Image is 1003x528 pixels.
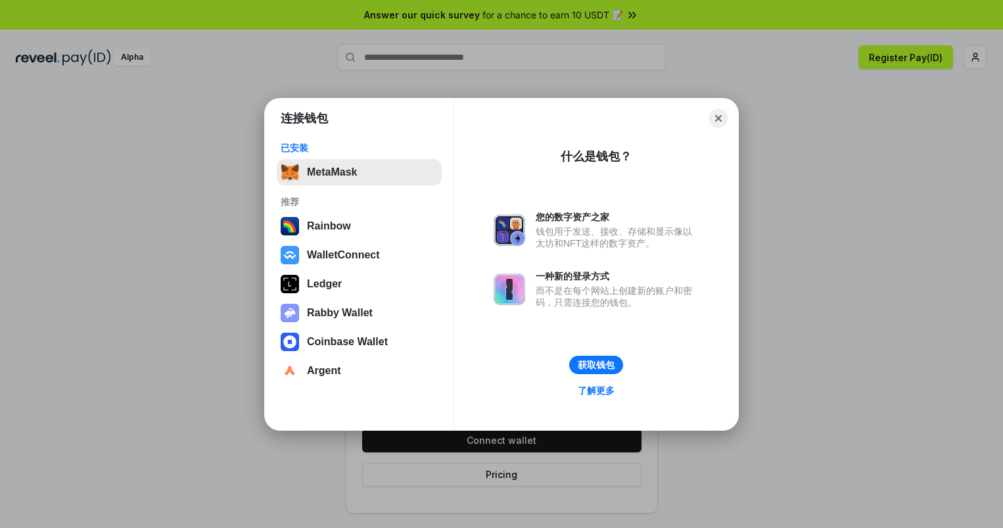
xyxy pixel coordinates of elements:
button: 获取钱包 [569,356,623,374]
button: MetaMask [277,159,442,185]
img: svg+xml,%3Csvg%20width%3D%2228%22%20height%3D%2228%22%20viewBox%3D%220%200%2028%2028%22%20fill%3D... [281,362,299,380]
div: 了解更多 [578,385,615,396]
div: 您的数字资产之家 [536,211,699,223]
a: 了解更多 [570,382,622,399]
img: svg+xml,%3Csvg%20xmlns%3D%22http%3A%2F%2Fwww.w3.org%2F2000%2Fsvg%22%20fill%3D%22none%22%20viewBox... [494,274,525,305]
img: svg+xml,%3Csvg%20xmlns%3D%22http%3A%2F%2Fwww.w3.org%2F2000%2Fsvg%22%20width%3D%2228%22%20height%3... [281,275,299,293]
div: Coinbase Wallet [307,336,388,348]
div: 推荐 [281,196,438,208]
div: 已安装 [281,142,438,154]
div: Rainbow [307,220,351,232]
img: svg+xml,%3Csvg%20fill%3D%22none%22%20height%3D%2233%22%20viewBox%3D%220%200%2035%2033%22%20width%... [281,163,299,181]
img: svg+xml,%3Csvg%20xmlns%3D%22http%3A%2F%2Fwww.w3.org%2F2000%2Fsvg%22%20fill%3D%22none%22%20viewBox... [281,304,299,322]
div: MetaMask [307,166,357,178]
div: 什么是钱包？ [561,149,632,164]
div: 获取钱包 [578,359,615,371]
img: svg+xml,%3Csvg%20width%3D%2228%22%20height%3D%2228%22%20viewBox%3D%220%200%2028%2028%22%20fill%3D... [281,246,299,264]
div: 一种新的登录方式 [536,270,699,282]
button: Ledger [277,271,442,297]
div: WalletConnect [307,249,380,261]
div: Argent [307,365,341,377]
button: Rabby Wallet [277,300,442,326]
div: 钱包用于发送、接收、存储和显示像以太坊和NFT这样的数字资产。 [536,226,699,249]
div: 而不是在每个网站上创建新的账户和密码，只需连接您的钱包。 [536,285,699,308]
div: Ledger [307,278,342,290]
button: Coinbase Wallet [277,329,442,355]
button: Close [709,109,728,128]
h1: 连接钱包 [281,110,328,126]
img: svg+xml,%3Csvg%20width%3D%22120%22%20height%3D%22120%22%20viewBox%3D%220%200%20120%20120%22%20fil... [281,217,299,235]
button: Rainbow [277,213,442,239]
img: svg+xml,%3Csvg%20xmlns%3D%22http%3A%2F%2Fwww.w3.org%2F2000%2Fsvg%22%20fill%3D%22none%22%20viewBox... [494,214,525,246]
button: WalletConnect [277,242,442,268]
img: svg+xml,%3Csvg%20width%3D%2228%22%20height%3D%2228%22%20viewBox%3D%220%200%2028%2028%22%20fill%3D... [281,333,299,351]
div: Rabby Wallet [307,307,373,319]
button: Argent [277,358,442,384]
